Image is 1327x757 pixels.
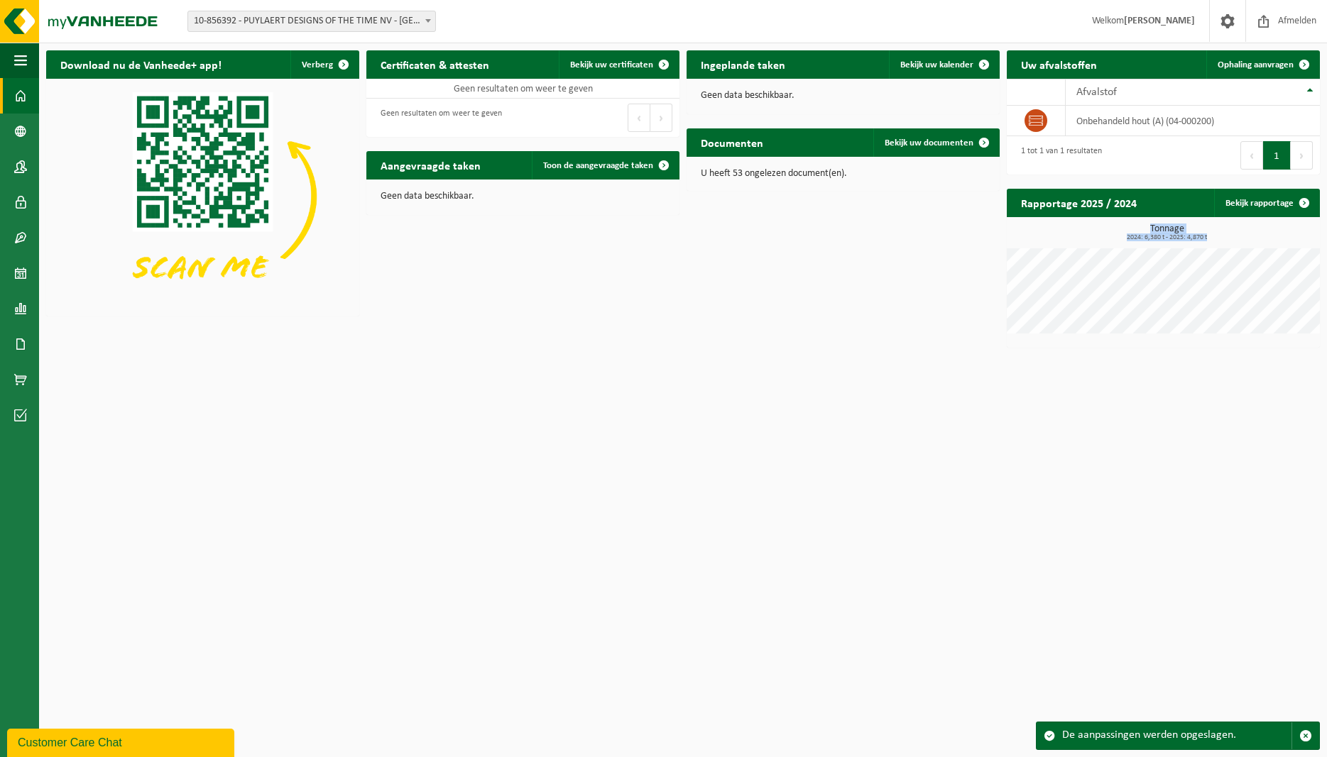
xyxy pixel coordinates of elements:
span: Bekijk uw documenten [885,138,973,148]
a: Bekijk rapportage [1214,189,1318,217]
span: Bekijk uw certificaten [570,60,653,70]
h2: Uw afvalstoffen [1007,50,1111,78]
a: Bekijk uw kalender [889,50,998,79]
button: Next [1291,141,1313,170]
strong: [PERSON_NAME] [1124,16,1195,26]
a: Bekijk uw certificaten [559,50,678,79]
span: 10-856392 - PUYLAERT DESIGNS OF THE TIME NV - SINT-NIKLAAS [187,11,436,32]
p: Geen data beschikbaar. [701,91,985,101]
td: onbehandeld hout (A) (04-000200) [1066,106,1320,136]
h2: Aangevraagde taken [366,151,495,179]
a: Ophaling aanvragen [1206,50,1318,79]
button: 1 [1263,141,1291,170]
div: Geen resultaten om weer te geven [373,102,502,133]
a: Toon de aangevraagde taken [532,151,678,179]
h3: Tonnage [1014,224,1320,241]
h2: Rapportage 2025 / 2024 [1007,189,1151,216]
button: Previous [1240,141,1263,170]
span: 10-856392 - PUYLAERT DESIGNS OF THE TIME NV - SINT-NIKLAAS [188,11,435,31]
h2: Certificaten & attesten [366,50,503,78]
p: Geen data beschikbaar. [381,192,665,201]
span: Toon de aangevraagde taken [543,161,653,170]
td: Geen resultaten om weer te geven [366,79,679,99]
img: Download de VHEPlus App [46,79,359,314]
h2: Documenten [687,128,777,156]
span: 2024: 6,380 t - 2025: 4,870 t [1014,234,1320,241]
p: U heeft 53 ongelezen document(en). [701,169,985,179]
button: Next [650,104,672,132]
h2: Ingeplande taken [687,50,799,78]
div: 1 tot 1 van 1 resultaten [1014,140,1102,171]
h2: Download nu de Vanheede+ app! [46,50,236,78]
a: Bekijk uw documenten [873,128,998,157]
div: De aanpassingen werden opgeslagen. [1062,722,1291,749]
iframe: chat widget [7,726,237,757]
span: Afvalstof [1076,87,1117,98]
span: Ophaling aanvragen [1218,60,1294,70]
button: Previous [628,104,650,132]
button: Verberg [290,50,358,79]
span: Verberg [302,60,333,70]
span: Bekijk uw kalender [900,60,973,70]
